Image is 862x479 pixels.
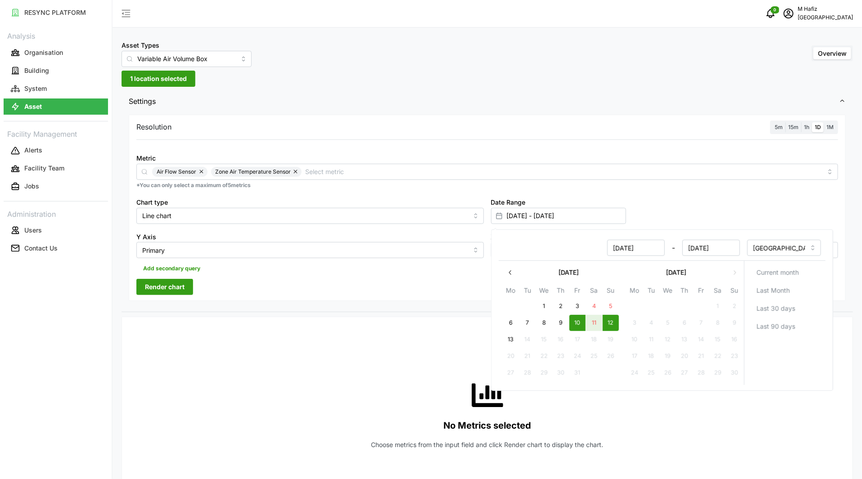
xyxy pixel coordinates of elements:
[122,112,853,312] div: Settings
[552,348,569,364] button: 23 October 2025
[536,298,552,314] button: 1 October 2025
[748,264,822,281] button: Current month
[756,283,790,298] span: Last Month
[4,98,108,115] button: Asset
[788,124,799,130] span: 15m
[4,178,108,196] a: Jobs
[676,285,693,298] th: Th
[569,365,585,381] button: 31 October 2025
[4,179,108,195] button: Jobs
[643,331,659,348] button: 11 November 2025
[536,365,552,381] button: 29 October 2025
[762,4,780,22] button: notifications
[626,285,643,298] th: Mo
[4,44,108,62] a: Organisation
[4,222,108,238] button: Users
[569,315,585,331] button: 10 October 2025
[626,365,642,381] button: 24 November 2025
[24,84,47,93] p: System
[4,160,108,178] a: Facility Team
[586,315,602,331] button: 11 October 2025
[129,90,839,112] span: Settings
[136,279,193,295] button: Render chart
[569,331,585,348] button: 17 October 2025
[4,4,108,22] a: RESYNC PLATFORM
[536,348,552,364] button: 22 October 2025
[136,153,156,163] label: Metric
[748,318,822,335] button: Last 90 days
[519,365,535,381] button: 28 October 2025
[4,207,108,220] p: Administration
[519,348,535,364] button: 21 October 2025
[676,365,692,381] button: 27 November 2025
[774,7,776,13] span: 0
[24,164,64,173] p: Facility Team
[602,348,618,364] button: 26 October 2025
[569,348,585,364] button: 24 October 2025
[4,29,108,42] p: Analysis
[626,348,642,364] button: 17 November 2025
[815,124,821,130] span: 1D
[626,264,727,281] button: [DATE]
[676,348,692,364] button: 20 November 2025
[4,240,108,256] button: Contact Us
[4,161,108,177] button: Facility Team
[4,98,108,116] a: Asset
[24,182,39,191] p: Jobs
[709,298,726,314] button: 1 November 2025
[371,440,604,449] p: Choose metrics from the input field and click Render chart to display the chart.
[676,331,692,348] button: 13 November 2025
[775,124,783,130] span: 5m
[491,208,626,224] input: Select date range
[659,285,676,298] th: We
[586,348,602,364] button: 25 October 2025
[519,264,619,281] button: [DATE]
[443,418,531,433] p: No Metrics selected
[586,298,602,314] button: 4 October 2025
[136,242,484,258] input: Select Y axis
[659,315,676,331] button: 5 November 2025
[602,315,618,331] button: 12 October 2025
[24,146,42,155] p: Alerts
[569,285,586,298] th: Fr
[4,142,108,160] a: Alerts
[4,81,108,97] button: System
[643,365,659,381] button: 25 November 2025
[602,331,618,348] button: 19 October 2025
[503,240,740,256] div: -
[643,315,659,331] button: 4 November 2025
[602,298,618,314] button: 5 October 2025
[709,365,726,381] button: 29 November 2025
[130,71,187,86] span: 1 location selected
[502,285,519,298] th: Mo
[552,365,569,381] button: 30 October 2025
[4,127,108,140] p: Facility Management
[24,66,49,75] p: Building
[4,4,108,21] button: RESYNC PLATFORM
[136,232,156,242] label: Y Axis
[726,365,742,381] button: 30 November 2025
[136,121,171,133] p: Resolution
[491,197,526,207] label: Date Range
[798,5,853,13] p: M Hafiz
[24,102,42,111] p: Asset
[780,4,798,22] button: schedule
[552,315,569,331] button: 9 October 2025
[24,8,86,17] p: RESYNC PLATFORM
[693,315,709,331] button: 7 November 2025
[536,285,552,298] th: We
[709,315,726,331] button: 8 November 2025
[4,143,108,159] button: Alerts
[756,301,795,316] span: Last 30 days
[552,285,569,298] th: Th
[502,348,519,364] button: 20 October 2025
[305,166,822,176] input: Select metric
[643,285,659,298] th: Tu
[726,298,742,314] button: 2 November 2025
[502,315,519,331] button: 6 October 2025
[24,226,42,235] p: Users
[136,208,484,224] input: Select chart type
[519,315,535,331] button: 7 October 2025
[643,348,659,364] button: 18 November 2025
[502,331,519,348] button: 13 October 2025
